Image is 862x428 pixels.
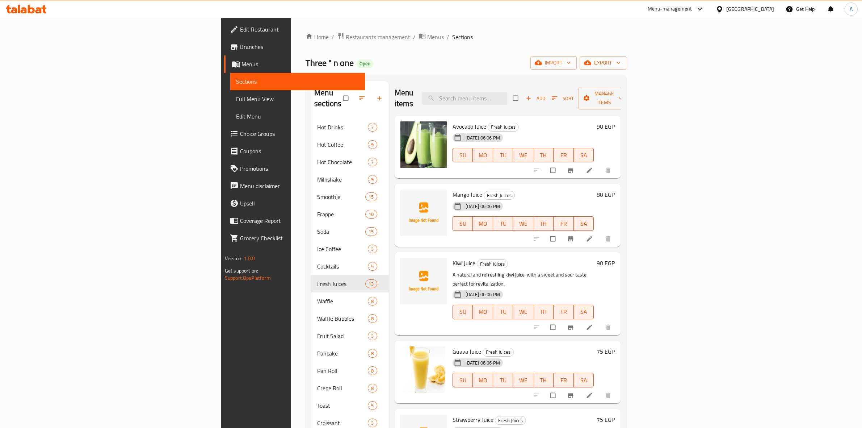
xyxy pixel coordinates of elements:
[317,210,365,219] div: Frappe
[311,310,389,327] div: Waffle Bubbles8
[311,275,389,292] div: Fresh Juices13
[513,305,533,319] button: WE
[493,305,513,319] button: TU
[236,77,359,86] span: Sections
[600,231,618,247] button: delete
[311,327,389,345] div: Fruit Salad3
[311,188,389,205] div: Smoothie15
[224,142,365,160] a: Coupons
[554,373,574,387] button: FR
[337,32,410,42] a: Restaurants management
[577,307,591,317] span: SA
[395,87,413,109] h2: Menu items
[477,260,508,268] span: Fresh Juices
[453,346,481,357] span: Guava Juice
[225,254,243,263] span: Version:
[400,346,447,393] img: Guava Juice
[574,373,594,387] button: SA
[244,254,255,263] span: 1.0.0
[574,216,594,231] button: SA
[317,227,365,236] span: Soda
[554,216,574,231] button: FR
[241,60,359,68] span: Menus
[488,123,518,131] span: Fresh Juices
[317,175,368,184] div: Milkshake
[368,263,377,270] span: 5
[317,332,368,340] span: Fruit Salad
[577,219,591,229] span: SA
[317,245,368,253] span: Ice Coffee
[317,384,368,392] div: Crepe Roll
[476,150,490,161] span: MO
[584,89,624,107] span: Manage items
[368,158,377,166] div: items
[495,416,526,425] div: Fresh Juices
[463,134,503,141] span: [DATE] 06:06 PM
[236,112,359,121] span: Edit Menu
[317,262,368,271] span: Cocktails
[224,38,365,55] a: Branches
[368,140,377,149] div: items
[317,140,368,149] span: Hot Coffee
[317,297,368,306] span: Waffle
[400,258,447,304] img: Kiwi Juice
[368,176,377,183] span: 9
[536,307,551,317] span: TH
[317,401,368,410] span: Toast
[556,375,571,386] span: FR
[546,320,561,334] span: Select to update
[230,90,365,108] a: Full Menu View
[400,190,447,236] img: Mango Juice
[311,119,389,136] div: Hot Drinks7
[311,345,389,362] div: Pancake8
[456,375,470,386] span: SU
[484,191,515,200] div: Fresh Juices
[456,219,470,229] span: SU
[597,121,615,132] h6: 90 EGP
[600,319,618,335] button: delete
[427,33,444,41] span: Menus
[546,232,561,246] span: Select to update
[516,375,530,386] span: WE
[533,216,554,231] button: TH
[493,148,513,162] button: TU
[516,307,530,317] span: WE
[484,191,514,200] span: Fresh Juices
[600,162,618,178] button: delete
[368,159,377,166] span: 7
[554,148,574,162] button: FR
[550,93,576,104] button: Sort
[224,177,365,195] a: Menu disclaimer
[368,175,377,184] div: items
[368,246,377,253] span: 3
[240,216,359,225] span: Coverage Report
[365,227,377,236] div: items
[726,5,774,13] div: [GEOGRAPHIC_DATA]
[400,121,447,168] img: Avocado Juice
[368,350,377,357] span: 8
[224,212,365,229] a: Coverage Report
[366,281,377,287] span: 13
[496,307,510,317] span: TU
[473,148,493,162] button: MO
[476,307,490,317] span: MO
[311,171,389,188] div: Milkshake9
[240,199,359,208] span: Upsell
[473,305,493,319] button: MO
[488,123,519,132] div: Fresh Juices
[224,229,365,247] a: Grocery Checklist
[563,387,580,403] button: Branch-specific-item
[240,234,359,242] span: Grocery Checklist
[453,414,493,425] span: Strawberry Juice
[306,32,626,42] nav: breadcrumb
[597,258,615,268] h6: 90 EGP
[536,58,571,67] span: import
[365,192,377,201] div: items
[368,419,377,427] div: items
[473,373,493,387] button: MO
[368,141,377,148] span: 9
[368,123,377,132] div: items
[463,360,503,366] span: [DATE] 06:06 PM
